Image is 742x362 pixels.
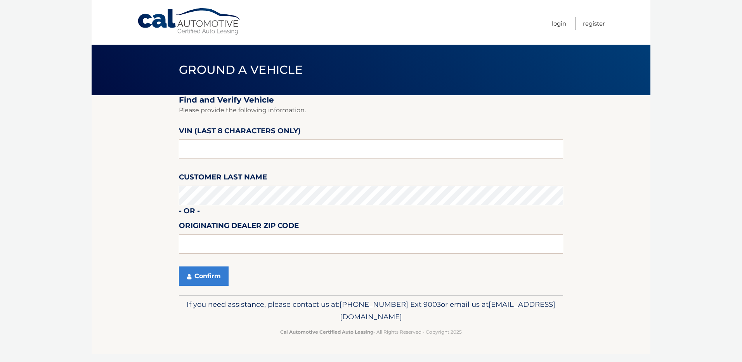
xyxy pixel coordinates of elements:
label: Originating Dealer Zip Code [179,220,299,234]
h2: Find and Verify Vehicle [179,95,563,105]
button: Confirm [179,266,229,286]
p: Please provide the following information. [179,105,563,116]
p: - All Rights Reserved - Copyright 2025 [184,328,558,336]
strong: Cal Automotive Certified Auto Leasing [280,329,373,335]
a: Register [583,17,605,30]
a: Login [552,17,566,30]
label: - or - [179,205,200,219]
label: Customer Last Name [179,171,267,186]
label: VIN (last 8 characters only) [179,125,301,139]
span: [PHONE_NUMBER] Ext 9003 [340,300,441,309]
span: Ground a Vehicle [179,63,303,77]
a: Cal Automotive [137,8,242,35]
p: If you need assistance, please contact us at: or email us at [184,298,558,323]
